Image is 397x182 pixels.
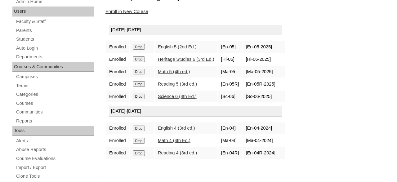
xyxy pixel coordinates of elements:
[16,35,94,43] a: Students
[133,44,145,50] input: Drop
[133,94,145,99] input: Drop
[106,147,129,159] td: Enrolled
[106,41,129,53] td: Enrolled
[16,91,94,98] a: Categories
[133,126,145,131] input: Drop
[218,122,242,134] td: [En-04]
[218,53,242,65] td: [Hi-06]
[158,82,197,87] a: Reading 5 (3rd ed.)
[218,66,242,78] td: [Ma-05]
[106,66,129,78] td: Enrolled
[12,126,94,136] div: Tools
[133,138,145,144] input: Drop
[106,78,129,90] td: Enrolled
[133,81,145,87] input: Drop
[243,91,278,102] td: [Sc-06-2025]
[133,56,145,62] input: Drop
[243,122,278,134] td: [En-04-2024]
[158,44,197,49] a: English 5 (2nd Ed.)
[133,150,145,156] input: Drop
[109,25,282,35] div: [DATE]-[DATE]
[218,91,242,102] td: [Sc-06]
[105,9,148,14] a: Enroll in New Course
[16,108,94,116] a: Communities
[16,73,94,81] a: Campuses
[218,147,242,159] td: [En-04R]
[158,150,197,155] a: Reading 4 (3rd ed.)
[109,106,282,117] div: [DATE]-[DATE]
[12,62,94,72] div: Courses & Communities
[16,82,94,90] a: Terms
[158,57,214,62] a: Heritage Studies 6 (3rd Ed.)
[16,44,94,52] a: Auto Login
[16,27,94,34] a: Parents
[243,147,278,159] td: [En-04R-2024]
[106,91,129,102] td: Enrolled
[16,172,94,180] a: Clone Tools
[243,135,278,147] td: [Ma-04-2024]
[16,18,94,25] a: Faculty & Staff
[16,137,94,145] a: Alerts
[16,53,94,61] a: Departments
[218,135,242,147] td: [Ma-04]
[133,69,145,74] input: Drop
[243,41,278,53] td: [En-05-2025]
[218,78,242,90] td: [En-05R]
[12,7,94,16] div: Users
[243,78,278,90] td: [En-05R-2025]
[243,66,278,78] td: [Ma-05-2025]
[158,126,195,131] a: English 4 (3rd ed.)
[158,94,197,99] a: Science 6 (4th Ed.)
[16,100,94,107] a: Courses
[243,53,278,65] td: [Hi-06-2025]
[16,146,94,153] a: Abuse Reports
[106,122,129,134] td: Enrolled
[218,41,242,53] td: [En-05]
[106,135,129,147] td: Enrolled
[16,117,94,125] a: Reports
[158,69,190,74] a: Math 5 (4th ed.)
[16,164,94,171] a: Import / Export
[158,138,190,143] a: Math 4 (4th Ed.)
[106,53,129,65] td: Enrolled
[16,155,94,162] a: Course Evaluations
